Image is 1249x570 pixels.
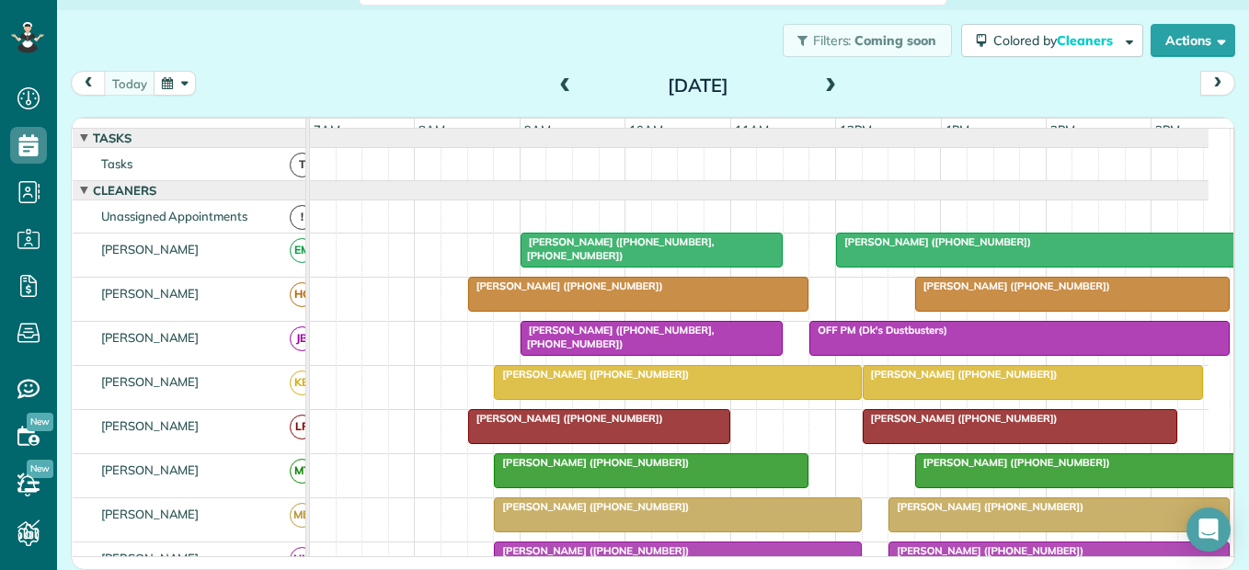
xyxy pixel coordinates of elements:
span: 7am [310,122,344,137]
span: [PERSON_NAME] ([PHONE_NUMBER]) [493,456,690,469]
button: today [104,71,155,96]
span: [PERSON_NAME] ([PHONE_NUMBER]) [862,368,1059,381]
span: [PERSON_NAME] [97,286,203,301]
span: EM [290,238,315,263]
span: [PERSON_NAME] [97,462,203,477]
span: [PERSON_NAME] [97,418,203,433]
span: MT [290,459,315,484]
span: Filters: [813,32,852,49]
span: [PERSON_NAME] [97,330,203,345]
span: Tasks [97,156,136,171]
span: [PERSON_NAME] ([PHONE_NUMBER]) [467,279,664,292]
h2: [DATE] [583,75,813,96]
span: [PERSON_NAME] ([PHONE_NUMBER]) [888,544,1084,557]
span: [PERSON_NAME] ([PHONE_NUMBER]) [467,412,664,425]
div: Open Intercom Messenger [1186,507,1231,552]
span: LF [290,415,315,439]
button: prev [71,71,106,96]
span: 8am [415,122,449,137]
span: [PERSON_NAME] [97,374,203,389]
span: 2pm [1047,122,1079,137]
span: 12pm [836,122,876,137]
span: [PERSON_NAME] ([PHONE_NUMBER], [PHONE_NUMBER]) [520,324,715,349]
span: Tasks [89,131,135,145]
span: [PERSON_NAME] ([PHONE_NUMBER]) [914,456,1111,469]
span: Cleaners [89,183,160,198]
span: 11am [731,122,773,137]
span: Coming soon [854,32,937,49]
span: ! [290,205,315,230]
button: Colored byCleaners [961,24,1143,57]
span: [PERSON_NAME] [97,507,203,521]
button: next [1200,71,1235,96]
span: T [290,153,315,177]
span: Unassigned Appointments [97,209,251,223]
button: Actions [1151,24,1235,57]
span: [PERSON_NAME] ([PHONE_NUMBER]) [493,500,690,513]
span: 1pm [942,122,974,137]
span: [PERSON_NAME] ([PHONE_NUMBER]) [835,235,1032,248]
span: [PERSON_NAME] [97,551,203,565]
span: [PERSON_NAME] ([PHONE_NUMBER]) [888,500,1084,513]
span: [PERSON_NAME] ([PHONE_NUMBER]) [914,279,1111,292]
span: New [27,413,53,431]
span: Cleaners [1057,32,1116,49]
span: 9am [521,122,555,137]
span: [PERSON_NAME] ([PHONE_NUMBER]) [862,412,1059,425]
span: MB [290,503,315,528]
span: OFF PM (Dk's Dustbusters) [808,324,948,336]
span: JB [290,326,315,351]
span: [PERSON_NAME] ([PHONE_NUMBER], [PHONE_NUMBER]) [520,235,715,261]
span: 10am [625,122,667,137]
span: [PERSON_NAME] ([PHONE_NUMBER]) [493,368,690,381]
span: [PERSON_NAME] [97,242,203,256]
span: HC [290,282,315,307]
span: 3pm [1152,122,1184,137]
span: [PERSON_NAME] ([PHONE_NUMBER]) [493,544,690,557]
span: KB [290,370,315,395]
span: Colored by [993,32,1119,49]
